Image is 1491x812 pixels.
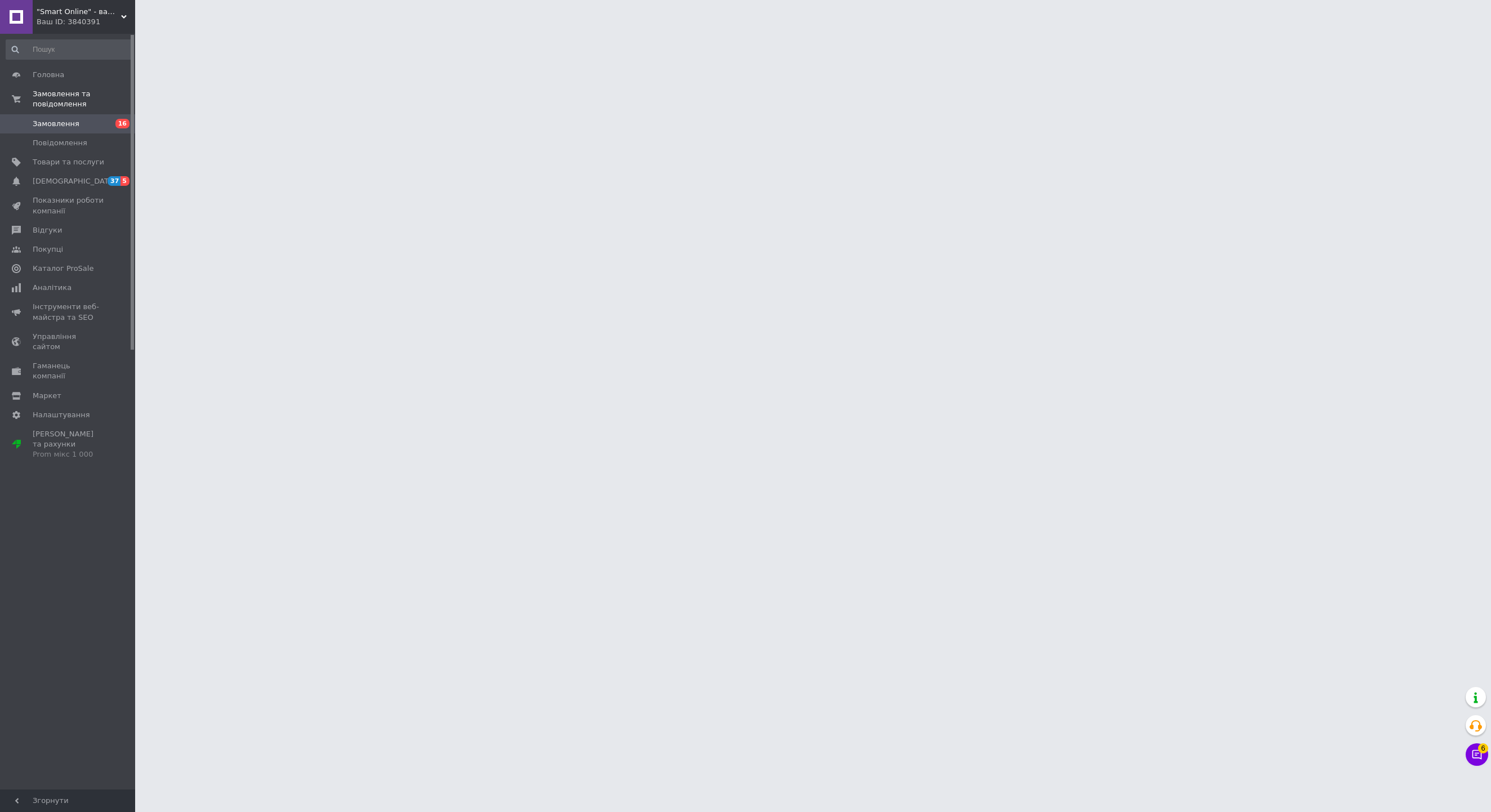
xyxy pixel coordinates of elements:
[33,119,79,129] span: Замовлення
[37,7,121,17] span: "Smart Online" - ваш інтернет-магазин дрібної побутової техніки
[33,138,87,148] span: Повідомлення
[1466,743,1488,766] button: Чат з покупцем6
[33,89,135,109] span: Замовлення та повідомлення
[6,39,133,60] input: Пошук
[33,302,104,322] span: Інструменти веб-майстра та SEO
[37,17,135,27] div: Ваш ID: 3840391
[33,429,104,460] span: [PERSON_NAME] та рахунки
[33,157,104,167] span: Товари та послуги
[33,225,62,235] span: Відгуки
[33,391,61,401] span: Маркет
[33,70,64,80] span: Головна
[33,410,90,420] span: Налаштування
[108,176,120,186] span: 37
[1478,743,1488,753] span: 6
[33,195,104,216] span: Показники роботи компанії
[33,264,93,274] span: Каталог ProSale
[33,244,63,255] span: Покупці
[33,361,104,381] span: Гаманець компанії
[33,176,116,186] span: [DEMOGRAPHIC_DATA]
[115,119,130,128] span: 16
[120,176,130,186] span: 5
[33,449,104,459] div: Prom мікс 1 000
[33,283,72,293] span: Аналітика
[33,332,104,352] span: Управління сайтом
